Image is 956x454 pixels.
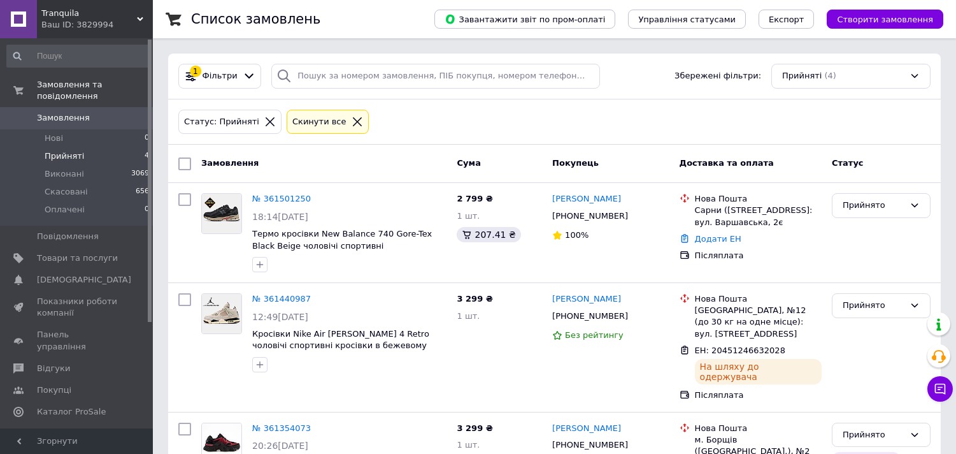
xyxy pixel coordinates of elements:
span: 1 шт. [457,311,480,321]
span: Прийняті [45,150,84,162]
a: № 361440987 [252,294,311,304]
div: Cкинути все [290,115,349,129]
span: [DEMOGRAPHIC_DATA] [37,274,131,286]
div: Ваш ID: 3829994 [41,19,153,31]
span: Панель управління [37,329,118,352]
span: Фільтри [203,70,238,82]
div: Післяплата [695,250,822,261]
input: Пошук за номером замовлення, ПІБ покупця, номером телефону, Email, номером накладної [271,64,600,89]
span: Оплачені [45,204,85,216]
div: Сарни ([STREET_ADDRESS]: вул. Варшавська, 2є [695,205,822,228]
span: Відгуки [37,363,70,374]
span: Прийняті [782,70,822,82]
div: [PHONE_NUMBER] [550,308,631,325]
a: Додати ЕН [695,234,741,244]
span: 0 [145,133,149,144]
span: Каталог ProSale [37,406,106,418]
span: Замовлення [37,112,90,124]
button: Експорт [759,10,815,29]
span: Створити замовлення [837,15,933,24]
span: (4) [824,71,836,80]
span: Показники роботи компанії [37,296,118,319]
div: 1 [190,66,201,77]
a: Створити замовлення [814,14,943,24]
span: 3 299 ₴ [457,423,492,433]
span: 1 шт. [457,211,480,221]
span: 20:26[DATE] [252,441,308,451]
a: № 361354073 [252,423,311,433]
span: 0 [145,204,149,216]
img: Фото товару [202,294,241,333]
span: Виконані [45,168,84,180]
span: Збережені фільтри: [674,70,761,82]
span: 2 799 ₴ [457,194,492,203]
span: 4 [145,150,149,162]
a: [PERSON_NAME] [552,293,621,305]
div: Нова Пошта [695,423,822,434]
div: Прийнято [843,299,904,312]
span: Повідомлення [37,231,99,242]
div: Післяплата [695,390,822,401]
span: Товари та послуги [37,253,118,264]
span: 12:49[DATE] [252,312,308,322]
a: Кросівки Nike Air [PERSON_NAME] 4 Retro чоловічі спортивні кросівки в бежевому кольорі [PERSON_NAME] [252,329,429,362]
a: Фото товару [201,193,242,234]
h1: Список замовлень [191,11,320,27]
span: Скасовані [45,186,88,198]
span: Управління статусами [638,15,736,24]
span: Експорт [769,15,804,24]
button: Управління статусами [628,10,746,29]
button: Завантажити звіт по пром-оплаті [434,10,615,29]
span: Tranquila [41,8,137,19]
span: Покупець [552,158,599,168]
div: 207.41 ₴ [457,227,520,242]
button: Створити замовлення [827,10,943,29]
div: Нова Пошта [695,293,822,305]
span: Статус [832,158,864,168]
div: [GEOGRAPHIC_DATA], №12 (до 30 кг на одне місце): вул. [STREET_ADDRESS] [695,305,822,340]
div: Прийнято [843,199,904,212]
div: Нова Пошта [695,193,822,205]
span: Завантажити звіт по пром-оплаті [445,13,605,25]
span: Cума [457,158,480,168]
span: 3 299 ₴ [457,294,492,304]
a: Термо кросівки New Balance 740 Gore-Tex Black Beige чоловічі спортивні водовідштовхуючі чорні Нью... [252,229,432,262]
div: [PHONE_NUMBER] [550,437,631,453]
span: 656 [136,186,149,198]
input: Пошук [6,45,150,68]
a: № 361501250 [252,194,311,203]
span: 100% [565,230,589,240]
button: Чат з покупцем [927,376,953,402]
span: Замовлення [201,158,259,168]
span: ЕН: 20451246632028 [695,346,785,355]
span: Покупці [37,384,71,396]
div: Прийнято [843,428,904,442]
span: 18:14[DATE] [252,212,308,222]
span: 1 шт. [457,440,480,450]
div: Статус: Прийняті [182,115,262,129]
a: Фото товару [201,293,242,334]
span: Нові [45,133,63,144]
img: Фото товару [202,194,241,233]
div: На шляху до одержувача [695,359,822,384]
div: [PHONE_NUMBER] [550,208,631,224]
span: 3069 [131,168,149,180]
a: [PERSON_NAME] [552,193,621,205]
span: Доставка та оплата [680,158,774,168]
span: Замовлення та повідомлення [37,79,153,102]
a: [PERSON_NAME] [552,423,621,435]
span: Без рейтингу [565,330,624,340]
